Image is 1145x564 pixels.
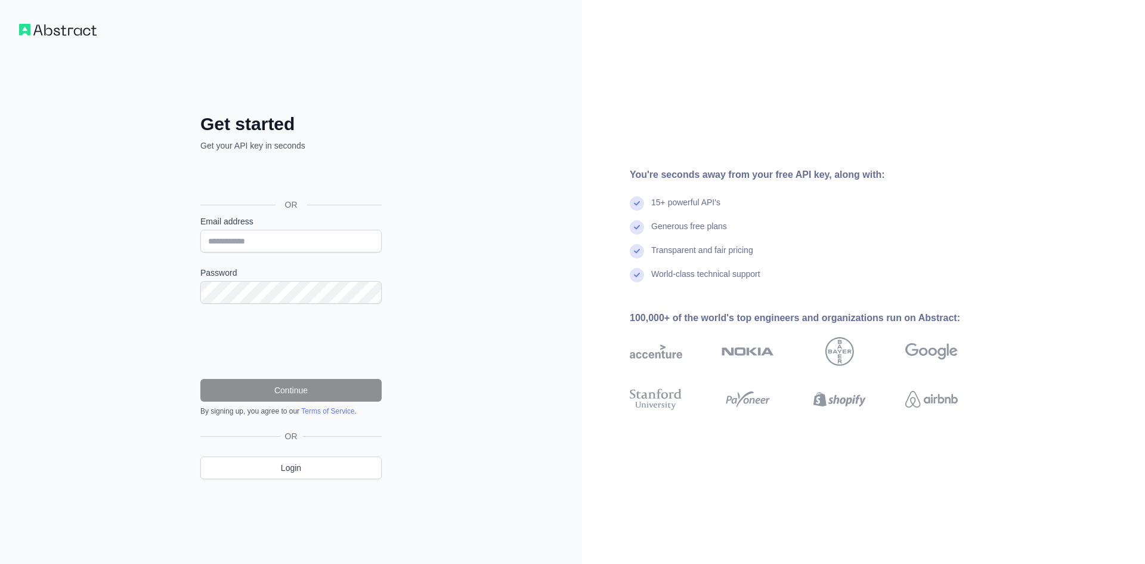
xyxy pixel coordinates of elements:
[630,168,996,182] div: You're seconds away from your free API key, along with:
[630,337,682,366] img: accenture
[200,113,382,135] h2: Get started
[19,24,97,36] img: Workflow
[722,337,774,366] img: nokia
[276,199,307,211] span: OR
[200,318,382,365] iframe: reCAPTCHA
[200,215,382,227] label: Email address
[630,311,996,325] div: 100,000+ of the world's top engineers and organizations run on Abstract:
[651,268,760,292] div: World-class technical support
[813,386,866,412] img: shopify
[630,196,644,211] img: check mark
[280,430,302,442] span: OR
[905,386,958,412] img: airbnb
[825,337,854,366] img: bayer
[200,267,382,279] label: Password
[200,406,382,416] div: By signing up, you agree to our .
[194,165,385,191] iframe: Sign in with Google Button
[630,220,644,235] img: check mark
[630,386,682,412] img: stanford university
[905,337,958,366] img: google
[301,407,354,415] a: Terms of Service
[200,379,382,402] button: Continue
[200,457,382,479] a: Login
[722,386,774,412] img: payoneer
[651,244,753,268] div: Transparent and fair pricing
[651,220,727,244] div: Generous free plans
[630,268,644,282] img: check mark
[200,140,382,152] p: Get your API key in seconds
[630,244,644,258] img: check mark
[651,196,720,220] div: 15+ powerful API's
